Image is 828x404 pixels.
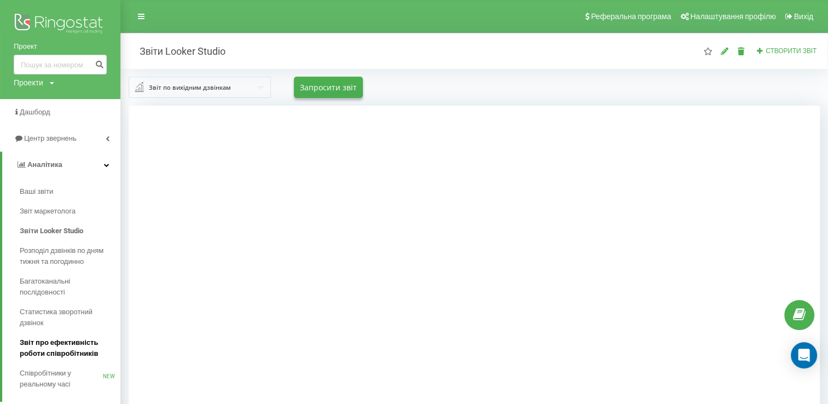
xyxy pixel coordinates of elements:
span: Центр звернень [24,134,77,142]
span: Створити звіт [766,47,817,55]
div: Проекти [14,77,43,88]
span: Багатоканальні послідовності [20,276,115,298]
h2: Звіти Looker Studio [129,45,225,57]
span: Аналiтика [27,160,62,169]
button: Створити звіт [753,47,820,56]
input: Пошук за номером [14,55,107,74]
a: Звіти Looker Studio [20,221,120,241]
span: Співробітники у реальному часі [20,368,103,390]
i: Цей звіт буде завантажений першим при відкритті "Звіти Looker Studio". Ви можете призначити будь-... [703,47,713,55]
div: Відкрийте Intercom Messenger [791,342,817,368]
i: Створити звіт [756,47,764,54]
i: Редагувати звіт [720,47,729,55]
span: Звіти Looker Studio [20,226,83,236]
span: Звіт маркетолога [20,206,76,217]
span: Розподіл дзвінків по дням тижня та погодинно [20,245,115,267]
span: Статистика зворотний дзвінок [20,307,115,328]
a: Ваші звіти [20,182,120,201]
a: Співробітники у реальному часіNEW [20,363,120,394]
i: Видалити звіт [737,47,746,55]
a: Статистика зворотний дзвінок [20,302,120,333]
span: Ваші звіти [20,186,53,197]
a: Звіт маркетолога [20,201,120,221]
span: Вихід [794,12,813,21]
a: Проект [14,41,107,52]
button: Запросити звіт [294,77,363,98]
span: Налаштування профілю [690,12,775,21]
a: Звіт про ефективність роботи співробітників [20,333,120,363]
a: Багатоканальні послідовності [20,272,120,302]
span: Дашборд [20,108,50,116]
a: Аналiтика [2,152,120,178]
span: Реферальна програма [591,12,671,21]
span: Звіт про ефективність роботи співробітників [20,337,115,359]
div: Звіт по вихідним дзвінкам [149,82,231,94]
img: Емблема Ringostat [14,11,107,38]
a: Розподіл дзвінків по дням тижня та погодинно [20,241,120,272]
